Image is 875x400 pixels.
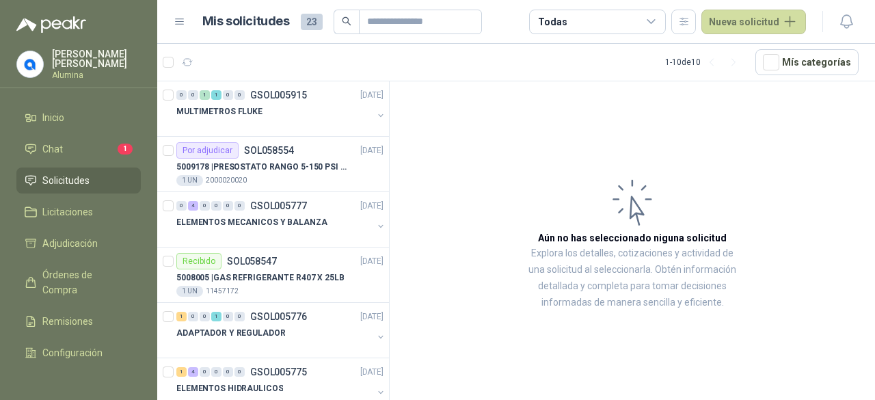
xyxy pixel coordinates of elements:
[157,248,389,303] a: RecibidoSOL058547[DATE] 5008005 |GAS REFRIGERANTE R407 X 25LB1 UN11457172
[42,110,64,125] span: Inicio
[176,271,345,284] p: 5008005 | GAS REFRIGERANTE R407 X 25LB
[360,200,383,213] p: [DATE]
[16,308,141,334] a: Remisiones
[250,201,307,211] p: GSOL005777
[176,201,187,211] div: 0
[223,367,233,377] div: 0
[17,51,43,77] img: Company Logo
[16,105,141,131] a: Inicio
[176,367,187,377] div: 1
[176,312,187,321] div: 1
[176,87,386,131] a: 0 0 1 1 0 0 GSOL005915[DATE] MULTIMETROS FLUKE
[176,327,285,340] p: ADAPTADOR Y REGULADOR
[202,12,290,31] h1: Mis solicitudes
[200,90,210,100] div: 1
[301,14,323,30] span: 23
[755,49,859,75] button: Mís categorías
[701,10,806,34] button: Nueva solicitud
[16,199,141,225] a: Licitaciones
[234,367,245,377] div: 0
[188,90,198,100] div: 0
[188,367,198,377] div: 4
[42,204,93,219] span: Licitaciones
[342,16,351,26] span: search
[42,345,103,360] span: Configuración
[176,161,347,174] p: 5009178 | PRESOSTATO RANGO 5-150 PSI REF.L91B-1050
[360,255,383,268] p: [DATE]
[244,146,294,155] p: SOL058554
[360,310,383,323] p: [DATE]
[16,16,86,33] img: Logo peakr
[360,366,383,379] p: [DATE]
[200,367,210,377] div: 0
[16,230,141,256] a: Adjudicación
[16,340,141,366] a: Configuración
[176,105,262,118] p: MULTIMETROS FLUKE
[538,14,567,29] div: Todas
[42,267,128,297] span: Órdenes de Compra
[250,367,307,377] p: GSOL005775
[176,198,386,241] a: 0 4 0 0 0 0 GSOL005777[DATE] ELEMENTOS MECANICOS Y BALANZA
[176,308,386,352] a: 1 0 0 1 0 0 GSOL005776[DATE] ADAPTADOR Y REGULADOR
[211,201,221,211] div: 0
[234,90,245,100] div: 0
[665,51,744,73] div: 1 - 10 de 10
[16,262,141,303] a: Órdenes de Compra
[360,144,383,157] p: [DATE]
[250,312,307,321] p: GSOL005776
[200,312,210,321] div: 0
[176,142,239,159] div: Por adjudicar
[16,168,141,194] a: Solicitudes
[176,175,203,186] div: 1 UN
[157,137,389,192] a: Por adjudicarSOL058554[DATE] 5009178 |PRESOSTATO RANGO 5-150 PSI REF.L91B-10501 UN2000020020
[52,49,141,68] p: [PERSON_NAME] [PERSON_NAME]
[223,90,233,100] div: 0
[538,230,727,245] h3: Aún no has seleccionado niguna solicitud
[176,253,221,269] div: Recibido
[52,71,141,79] p: Alumina
[211,367,221,377] div: 0
[211,312,221,321] div: 1
[118,144,133,155] span: 1
[16,136,141,162] a: Chat1
[42,236,98,251] span: Adjudicación
[360,89,383,102] p: [DATE]
[206,286,239,297] p: 11457172
[188,312,198,321] div: 0
[206,175,247,186] p: 2000020020
[176,90,187,100] div: 0
[526,245,738,311] p: Explora los detalles, cotizaciones y actividad de una solicitud al seleccionarla. Obtén informaci...
[227,256,277,266] p: SOL058547
[234,312,245,321] div: 0
[42,314,93,329] span: Remisiones
[250,90,307,100] p: GSOL005915
[211,90,221,100] div: 1
[223,201,233,211] div: 0
[188,201,198,211] div: 4
[42,173,90,188] span: Solicitudes
[223,312,233,321] div: 0
[176,382,283,395] p: ELEMENTOS HIDRAULICOS
[176,286,203,297] div: 1 UN
[234,201,245,211] div: 0
[42,142,63,157] span: Chat
[200,201,210,211] div: 0
[176,216,327,229] p: ELEMENTOS MECANICOS Y BALANZA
